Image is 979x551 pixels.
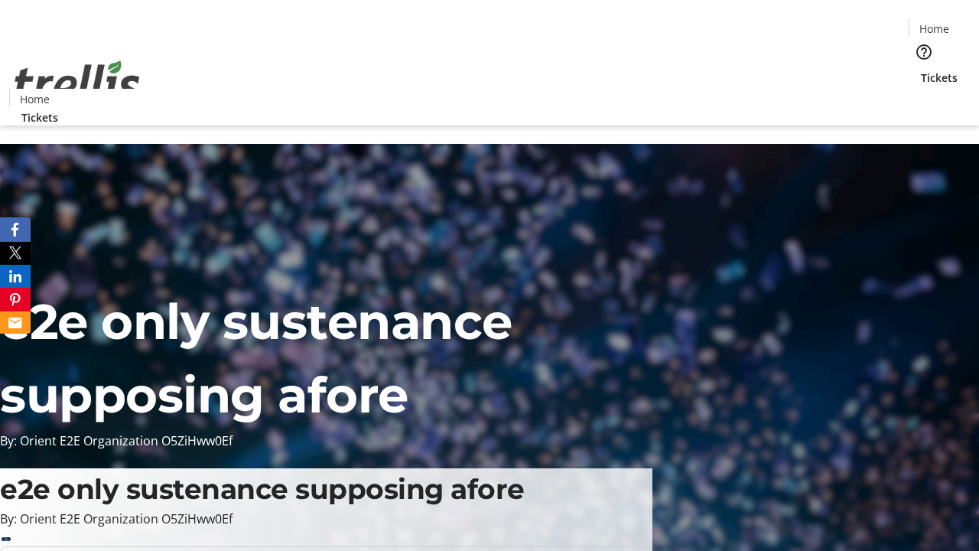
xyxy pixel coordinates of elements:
[10,91,59,107] a: Home
[909,21,958,37] a: Home
[909,86,939,116] button: Cart
[909,37,939,67] button: Help
[9,109,70,126] a: Tickets
[9,44,145,120] img: Orient E2E Organization O5ZiHww0Ef's Logo
[21,109,58,126] span: Tickets
[909,70,970,86] a: Tickets
[20,91,50,107] span: Home
[919,21,949,37] span: Home
[921,70,958,86] span: Tickets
